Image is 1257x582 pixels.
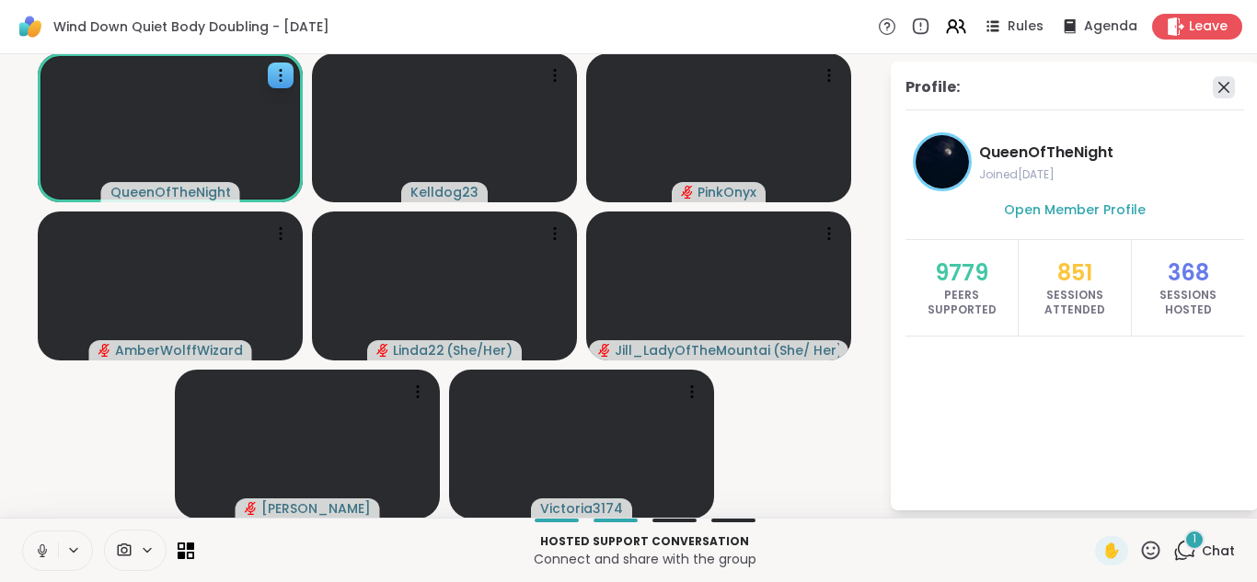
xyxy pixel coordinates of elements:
p: Connect and share with the group [205,550,1084,568]
span: Kelldog23 [410,183,479,201]
span: Jill_LadyOfTheMountain [615,341,771,359]
span: 368 [1168,258,1209,288]
span: 9779 [935,258,988,288]
span: AmberWolffWizard [115,341,243,359]
span: Linda22 [393,341,444,359]
span: Chat [1202,542,1235,560]
span: Sessions Attended [1037,288,1113,317]
span: audio-muted [376,344,389,357]
span: Wind Down Quiet Body Doubling - [DATE] [53,17,329,36]
span: audio-muted [681,186,694,199]
span: ✋ [1102,540,1121,562]
span: Victoria3174 [540,499,623,518]
div: Profile: [905,76,960,98]
span: PinkOnyx [698,183,756,201]
span: Peers Supported [924,288,999,317]
span: Rules [1008,17,1044,36]
span: ( She/ Her ) [773,341,839,359]
span: [PERSON_NAME] [261,499,371,518]
span: audio-muted [598,344,611,357]
p: Hosted support conversation [205,533,1084,550]
span: audio-muted [245,502,258,515]
a: Open Member Profile [1004,199,1146,221]
span: 1 [1193,531,1196,547]
span: Open Member Profile [1004,200,1146,219]
span: Leave [1189,17,1228,36]
span: QueenOfTheNight [979,142,1237,164]
span: audio-muted [98,344,111,357]
img: ShareWell Logomark [15,11,46,42]
span: ( She/Her ) [446,341,513,359]
span: Sessions Hosted [1150,288,1226,317]
span: 851 [1057,258,1092,288]
span: QueenOfTheNight [110,183,231,201]
span: Agenda [1084,17,1137,36]
span: Joined [DATE] [979,167,1237,182]
img: QueenOfTheNight [916,135,969,188]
